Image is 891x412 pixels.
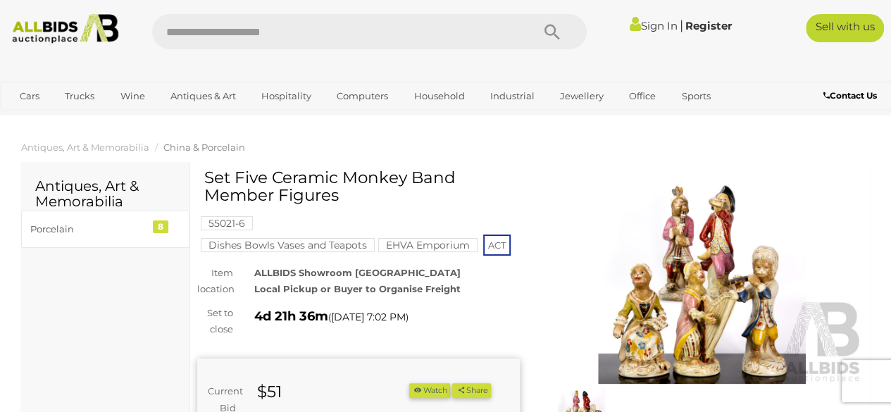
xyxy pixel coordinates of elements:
strong: 4d 21h 36m [254,308,328,324]
a: Sports [672,85,719,108]
strong: ALLBIDS Showroom [GEOGRAPHIC_DATA] [254,267,461,278]
div: Porcelain [30,221,147,237]
a: Sell with us [806,14,884,42]
a: Sign In [630,19,678,32]
a: [GEOGRAPHIC_DATA] [11,108,129,131]
a: Hospitality [252,85,320,108]
a: Computers [328,85,397,108]
div: 8 [153,220,168,233]
span: [DATE] 7:02 PM [331,311,406,323]
a: Trucks [56,85,104,108]
button: Watch [409,383,450,398]
button: Share [452,383,491,398]
mark: EHVA Emporium [378,238,478,252]
a: Antiques & Art [161,85,245,108]
b: Contact Us [823,90,877,101]
a: Contact Us [823,88,880,104]
span: | [680,18,683,33]
mark: Dishes Bowls Vases and Teapots [201,238,375,252]
h1: Set Five Ceramic Monkey Band Member Figures [204,169,516,205]
a: Dishes Bowls Vases and Teapots [201,239,375,251]
button: Search [516,14,587,49]
a: 55021-6 [201,218,253,229]
img: Set Five Ceramic Monkey Band Member Figures [541,176,864,384]
div: Item location [187,265,244,298]
div: Set to close [187,305,244,338]
li: Watch this item [409,383,450,398]
strong: Local Pickup or Buyer to Organise Freight [254,283,461,294]
a: Cars [11,85,49,108]
h2: Antiques, Art & Memorabilia [35,178,175,209]
a: Wine [111,85,154,108]
a: EHVA Emporium [378,239,478,251]
a: Antiques, Art & Memorabilia [21,142,149,153]
mark: 55021-6 [201,216,253,230]
img: Allbids.com.au [6,14,124,44]
a: Industrial [481,85,544,108]
strong: $51 [257,382,282,401]
a: Household [404,85,473,108]
a: Register [685,19,732,32]
a: China & Porcelain [163,142,245,153]
span: ( ) [328,311,409,323]
a: Porcelain 8 [21,211,189,248]
a: Office [620,85,665,108]
a: Jewellery [551,85,613,108]
span: ACT [483,235,511,256]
